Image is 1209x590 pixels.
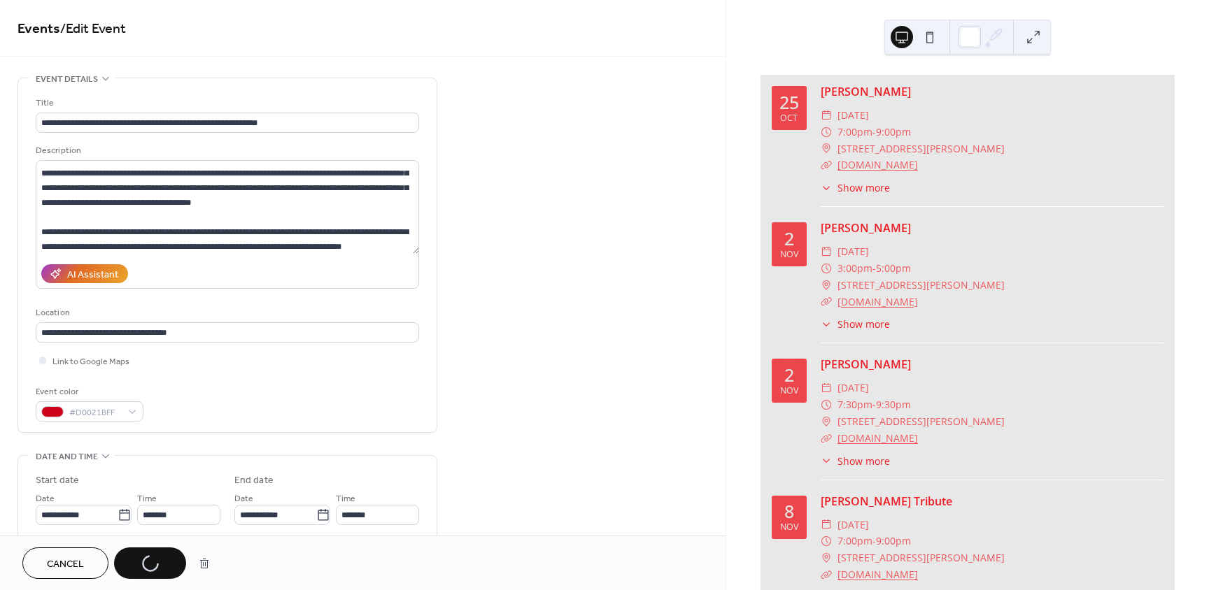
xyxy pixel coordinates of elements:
[36,473,79,488] div: Start date
[821,396,832,413] div: ​
[837,107,869,124] span: [DATE]
[784,230,794,247] div: 2
[67,268,118,282] div: AI Assistant
[821,157,832,173] div: ​
[41,264,128,283] button: AI Assistant
[36,96,416,110] div: Title
[336,491,355,506] span: Time
[872,260,876,277] span: -
[837,295,918,308] a: [DOMAIN_NAME]
[837,124,872,141] span: 7:00pm
[821,317,832,331] div: ​
[837,549,1005,566] span: [STREET_ADDRESS][PERSON_NAME]
[780,114,798,123] div: Oct
[821,430,832,447] div: ​
[780,523,798,532] div: Nov
[872,533,876,549] span: -
[821,124,832,141] div: ​
[872,396,876,413] span: -
[36,491,55,506] span: Date
[876,260,911,277] span: 5:00pm
[821,180,890,195] button: ​Show more
[821,413,832,430] div: ​
[60,15,126,43] span: / Edit Event
[234,473,274,488] div: End date
[821,84,911,99] a: [PERSON_NAME]
[821,141,832,157] div: ​
[837,158,918,171] a: [DOMAIN_NAME]
[234,491,253,506] span: Date
[837,517,869,533] span: [DATE]
[36,72,98,87] span: Event details
[784,503,794,520] div: 8
[821,549,832,566] div: ​
[837,568,918,581] a: [DOMAIN_NAME]
[837,396,872,413] span: 7:30pm
[780,250,798,259] div: Nov
[821,494,952,509] a: [PERSON_NAME] Tribute
[779,94,799,111] div: 25
[821,220,911,236] a: [PERSON_NAME]
[36,449,98,464] span: Date and time
[780,387,798,396] div: Nov
[837,141,1005,157] span: [STREET_ADDRESS][PERSON_NAME]
[821,243,832,260] div: ​
[36,305,416,320] div: Location
[821,294,832,310] div: ​
[837,431,918,445] a: [DOMAIN_NAME]
[69,405,121,420] span: #D0021BFF
[22,547,108,579] button: Cancel
[47,557,84,572] span: Cancel
[17,15,60,43] a: Events
[821,517,832,533] div: ​
[837,260,872,277] span: 3:00pm
[837,180,890,195] span: Show more
[36,143,416,158] div: Description
[821,180,832,195] div: ​
[821,260,832,277] div: ​
[821,454,832,468] div: ​
[876,124,911,141] span: 9:00pm
[837,277,1005,294] span: [STREET_ADDRESS][PERSON_NAME]
[872,124,876,141] span: -
[784,366,794,384] div: 2
[821,317,890,331] button: ​Show more
[821,454,890,468] button: ​Show more
[876,396,911,413] span: 9:30pm
[821,533,832,549] div: ​
[821,357,911,372] a: [PERSON_NAME]
[837,454,890,468] span: Show more
[821,277,832,294] div: ​
[821,107,832,124] div: ​
[36,384,141,399] div: Event color
[137,491,157,506] span: Time
[837,413,1005,430] span: [STREET_ADDRESS][PERSON_NAME]
[821,380,832,396] div: ​
[837,243,869,260] span: [DATE]
[837,533,872,549] span: 7:00pm
[837,380,869,396] span: [DATE]
[52,354,129,369] span: Link to Google Maps
[821,566,832,583] div: ​
[837,317,890,331] span: Show more
[876,533,911,549] span: 9:00pm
